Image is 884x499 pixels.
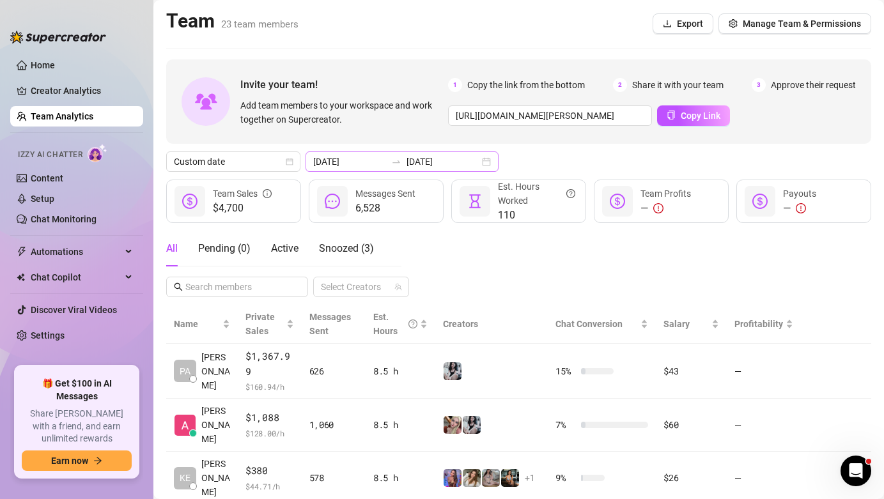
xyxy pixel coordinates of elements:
a: Setup [31,194,54,204]
span: Earn now [51,456,88,466]
a: Settings [31,330,65,341]
span: Name [174,317,220,331]
span: copy [667,111,676,119]
div: Team Sales [213,187,272,201]
span: Team Profits [640,188,691,199]
span: dollar-circle [752,194,768,209]
span: question-circle [566,180,575,208]
span: Chat Copilot [31,267,121,288]
div: $43 [663,364,718,378]
img: Daisy [482,469,500,487]
span: Active [271,242,299,254]
span: to [391,157,401,167]
span: Manage Team & Permissions [743,19,861,29]
div: Est. Hours [373,310,417,338]
span: 7 % [555,418,576,432]
div: 8.5 h [373,364,428,378]
img: Paige [463,469,481,487]
a: Home [31,60,55,70]
a: Chat Monitoring [31,214,97,224]
span: Salary [663,319,690,329]
input: Search members [185,280,290,294]
span: Payouts [783,188,816,199]
span: Share it with your team [632,78,724,92]
div: 8.5 h [373,471,428,485]
span: Private Sales [245,312,275,336]
span: Share [PERSON_NAME] with a friend, and earn unlimited rewards [22,408,132,445]
span: 1 [448,78,462,92]
span: message [325,194,340,209]
img: Chat Copilot [17,273,25,282]
span: [PERSON_NAME] [201,404,230,446]
span: Add team members to your workspace and work together on Supercreator. [240,98,443,127]
span: $380 [245,463,294,479]
input: Start date [313,155,386,169]
span: 6,528 [355,201,415,216]
a: Discover Viral Videos [31,305,117,315]
div: Pending ( 0 ) [198,241,251,256]
span: $1,088 [245,410,294,426]
span: Copy the link from the bottom [467,78,585,92]
img: AI Chatter [88,144,107,162]
div: $26 [663,471,718,485]
span: 23 team members [221,19,299,30]
span: Messages Sent [355,188,415,199]
span: dollar-circle [610,194,625,209]
span: 9 % [555,471,576,485]
div: 1,060 [309,418,358,432]
img: Anna [444,416,461,434]
button: Earn nowarrow-right [22,450,132,471]
th: Name [166,305,238,344]
span: dollar-circle [182,194,198,209]
span: 🎁 Get $100 in AI Messages [22,378,132,403]
span: $ 160.94 /h [245,380,294,393]
a: Content [31,173,63,183]
div: 8.5 h [373,418,428,432]
div: All [166,241,178,256]
span: Custom date [174,152,293,171]
span: $ 44.71 /h [245,480,294,493]
span: calendar [286,158,293,165]
span: Izzy AI Chatter [18,149,82,161]
div: $60 [663,418,718,432]
span: $4,700 [213,201,272,216]
span: 2 [613,78,627,92]
img: Sadie [444,362,461,380]
span: $ 128.00 /h [245,427,294,440]
td: — [727,399,801,452]
span: thunderbolt [17,247,27,257]
span: Chat Conversion [555,319,623,329]
span: info-circle [263,187,272,201]
span: download [663,19,672,28]
span: KE [180,471,190,485]
div: 626 [309,364,358,378]
span: search [174,282,183,291]
button: Copy Link [657,105,730,126]
span: [PERSON_NAME] [201,350,230,392]
span: question-circle [408,310,417,338]
iframe: Intercom live chat [841,456,871,486]
th: Creators [435,305,548,344]
span: Approve their request [771,78,856,92]
span: arrow-right [93,456,102,465]
span: [PERSON_NAME] [201,457,230,499]
span: Messages Sent [309,312,351,336]
span: hourglass [467,194,483,209]
span: 110 [498,208,575,223]
img: Ava [444,469,461,487]
a: Team Analytics [31,111,93,121]
img: Sadie [463,416,481,434]
span: swap-right [391,157,401,167]
span: PA [180,364,190,378]
div: Est. Hours Worked [498,180,575,208]
span: Automations [31,242,121,262]
button: Manage Team & Permissions [718,13,871,34]
span: Copy Link [681,111,720,121]
h2: Team [166,9,299,33]
button: Export [653,13,713,34]
img: logo-BBDzfeDw.svg [10,31,106,43]
input: End date [407,155,479,169]
img: Alexicon Ortiag… [174,415,196,436]
span: Profitability [734,319,783,329]
span: Export [677,19,703,29]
